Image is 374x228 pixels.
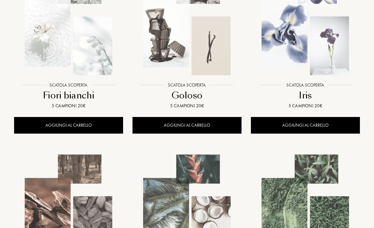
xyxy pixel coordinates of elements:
[251,117,360,134] div: AGGIUNGI AL CARRELLO
[253,103,357,109] div: 5 campioni 20€
[135,103,239,109] div: 5 campioni 20€
[14,117,123,134] div: AGGIUNGI AL CARRELLO
[17,103,121,109] div: 5 campioni 20€
[132,117,242,134] div: AGGIUNGI AL CARRELLO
